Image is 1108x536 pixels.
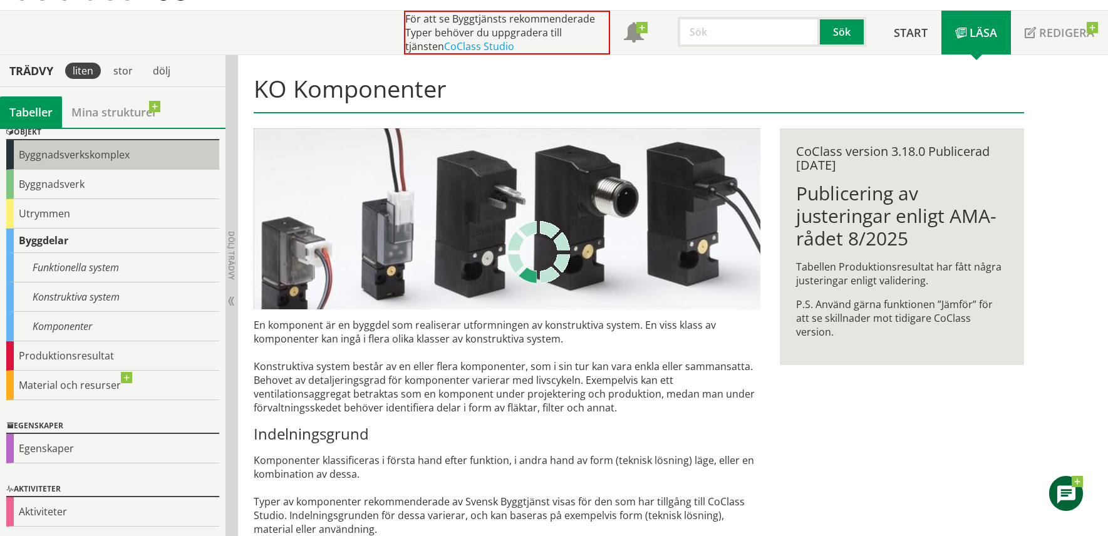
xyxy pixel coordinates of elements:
div: stor [106,63,140,79]
div: Byggdelar [6,229,219,253]
h1: KO Komponenter [254,75,1023,113]
span: Start [894,25,928,40]
a: Läsa [941,11,1011,54]
span: Dölj trädvy [226,231,237,280]
a: Redigera [1011,11,1108,54]
span: Läsa [970,25,997,40]
a: CoClass Studio [444,39,514,53]
div: Utrymmen [6,199,219,229]
div: Byggnadsverk [6,170,219,199]
span: Notifikationer [624,24,644,44]
a: Start [880,11,941,54]
img: pilotventiler.jpg [254,128,760,309]
button: Sök [820,17,866,47]
div: Trädvy [3,64,60,78]
p: P.S. Använd gärna funktionen ”Jämför” för att se skillnader mot tidigare CoClass version. [796,297,1007,339]
div: Egenskaper [6,419,219,434]
h3: Indelningsgrund [254,425,760,443]
div: Komponenter [6,312,219,341]
img: Laddar [507,221,570,284]
div: Produktionsresultat [6,341,219,371]
div: Funktionella system [6,253,219,282]
div: Aktiviteter [6,482,219,497]
div: Material och resurser [6,371,219,400]
input: Sök [678,17,820,47]
div: Konstruktiva system [6,282,219,312]
div: CoClass version 3.18.0 Publicerad [DATE] [796,145,1007,172]
a: Mina strukturer [62,96,167,128]
p: Tabellen Produktionsresultat har fått några justeringar enligt validering. [796,260,1007,287]
div: Objekt [6,125,219,140]
h1: Publicering av justeringar enligt AMA-rådet 8/2025 [796,182,1007,250]
div: För att se Byggtjänsts rekommenderade Typer behöver du uppgradera till tjänsten [404,11,610,54]
div: liten [65,63,101,79]
div: dölj [145,63,178,79]
div: Aktiviteter [6,497,219,527]
div: Egenskaper [6,434,219,463]
span: Redigera [1039,25,1094,40]
div: Byggnadsverkskomplex [6,140,219,170]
